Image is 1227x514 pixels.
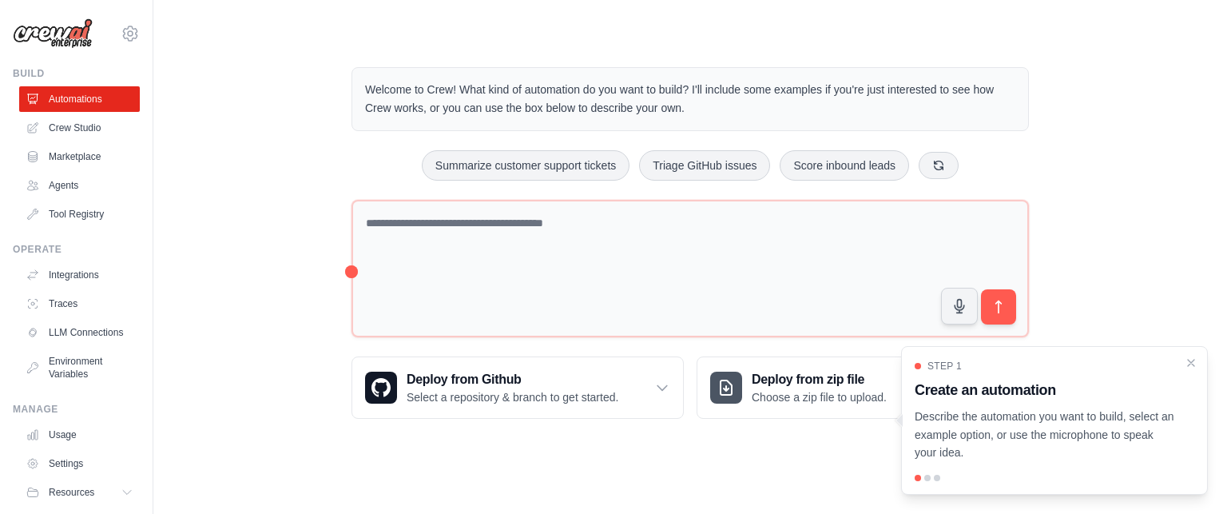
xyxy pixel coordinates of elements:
img: Logo [13,18,93,49]
button: Triage GitHub issues [639,150,770,181]
p: Describe the automation you want to build, select an example option, or use the microphone to spe... [915,408,1175,462]
a: Automations [19,86,140,112]
a: Environment Variables [19,349,140,387]
span: Step 1 [927,360,962,373]
p: Choose a zip file to upload. [752,389,887,405]
p: Welcome to Crew! What kind of automation do you want to build? I'll include some examples if you'... [365,81,1015,118]
a: Integrations [19,262,140,288]
h3: Deploy from Github [407,370,618,389]
a: LLM Connections [19,320,140,345]
a: Tool Registry [19,201,140,227]
a: Agents [19,173,140,198]
div: Manage [13,403,140,416]
div: Build [13,67,140,80]
button: Close walkthrough [1185,357,1197,369]
button: Resources [19,480,140,505]
div: Operate [13,243,140,256]
h3: Deploy from zip file [752,370,887,389]
h3: Create an automation [915,379,1175,401]
button: Summarize customer support tickets [422,150,629,181]
a: Marketplace [19,144,140,169]
p: Select a repository & branch to get started. [407,389,618,405]
a: Traces [19,291,140,317]
a: Usage [19,422,140,448]
button: Score inbound leads [780,150,909,181]
a: Crew Studio [19,115,140,141]
span: Resources [49,486,94,499]
a: Settings [19,451,140,476]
